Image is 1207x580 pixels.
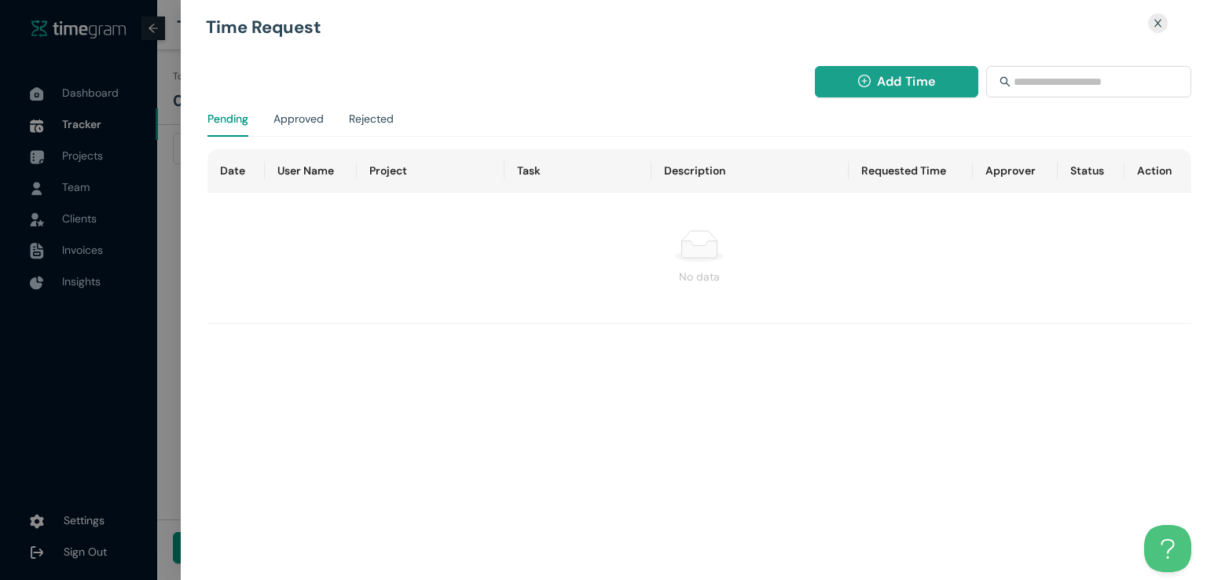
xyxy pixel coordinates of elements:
span: close [1153,18,1163,28]
th: Task [504,149,652,193]
th: Approver [973,149,1058,193]
div: Pending [207,110,248,127]
th: Status [1058,149,1124,193]
span: plus-circle [858,75,871,90]
th: Requested Time [849,149,973,193]
iframe: Toggle Customer Support [1144,525,1191,572]
h1: Time Request [206,19,1019,36]
th: User Name [265,149,357,193]
button: Close [1143,13,1172,34]
th: Action [1124,149,1192,193]
div: No data [220,268,1179,285]
th: Project [357,149,504,193]
div: Approved [273,110,324,127]
th: Date [207,149,264,193]
div: Rejected [349,110,394,127]
span: Add Time [877,72,935,91]
button: plus-circleAdd Time [815,66,979,97]
span: search [1000,76,1011,87]
th: Description [651,149,848,193]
